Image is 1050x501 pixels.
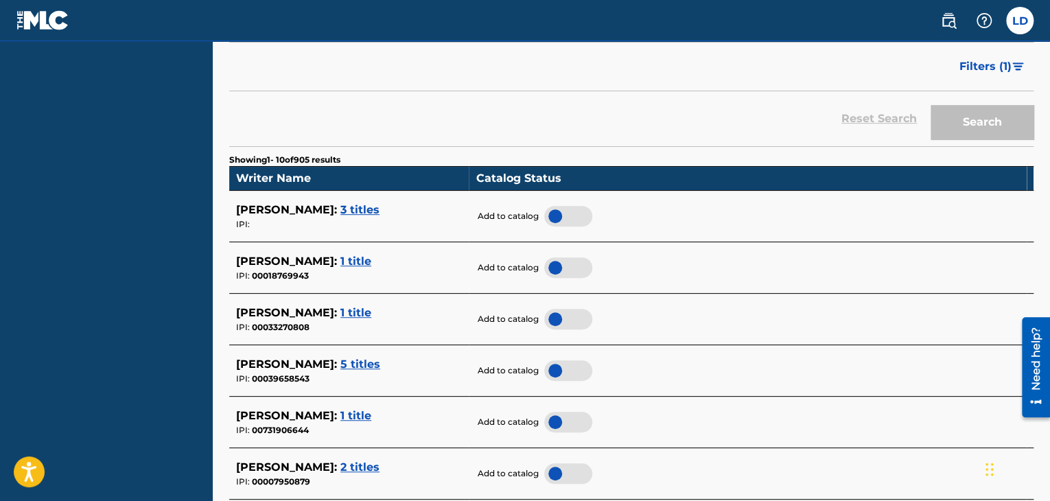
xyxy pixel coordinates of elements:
div: 00731906644 [236,424,469,436]
img: help [976,12,992,29]
span: 3 titles [340,203,380,216]
span: 1 title [340,306,371,319]
td: Catalog Status [469,167,1027,191]
span: [PERSON_NAME] : [236,461,337,474]
span: 5 titles [340,358,380,371]
img: MLC Logo [16,10,69,30]
div: Help [970,7,998,34]
span: Add to catalog [477,261,538,274]
span: [PERSON_NAME] : [236,255,337,268]
button: Filters (1) [951,49,1034,84]
div: Drag [985,449,994,490]
img: search [940,12,957,29]
div: 00033270808 [236,321,469,334]
span: 2 titles [340,461,380,474]
span: [PERSON_NAME] : [236,306,337,319]
span: IPI: [236,476,250,487]
span: Add to catalog [477,313,538,325]
span: [PERSON_NAME] : [236,203,337,216]
span: Add to catalog [477,467,538,480]
iframe: Resource Center [1012,312,1050,423]
div: 00039658543 [236,373,469,385]
span: Add to catalog [477,416,538,428]
span: IPI: [236,322,250,332]
img: filter [1012,62,1024,71]
a: Public Search [935,7,962,34]
span: IPI: [236,373,250,384]
span: Add to catalog [477,210,538,222]
span: IPI: [236,425,250,435]
span: 1 title [340,255,371,268]
span: Filters ( 1 ) [959,58,1012,75]
div: 00007950879 [236,476,469,488]
span: IPI: [236,270,250,281]
iframe: Chat Widget [981,435,1050,501]
div: 00018769943 [236,270,469,282]
div: User Menu [1006,7,1034,34]
span: 1 title [340,409,371,422]
span: [PERSON_NAME] : [236,358,337,371]
span: IPI: [236,219,250,229]
td: Writer Name [229,167,469,191]
span: [PERSON_NAME] : [236,409,337,422]
span: Add to catalog [477,364,538,377]
p: Showing 1 - 10 of 905 results [229,154,340,166]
